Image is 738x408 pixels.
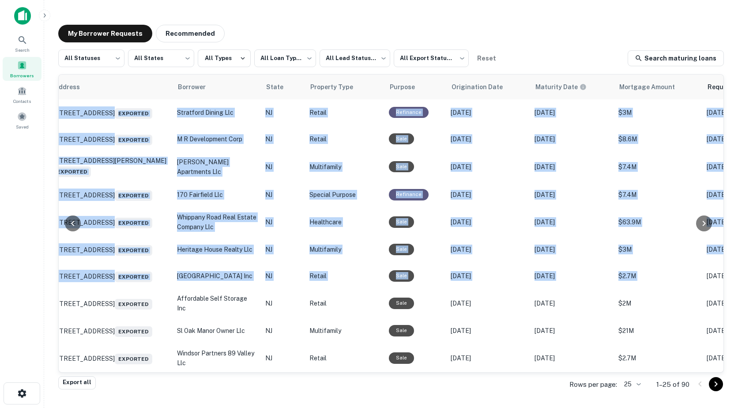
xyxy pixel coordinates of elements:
button: Recommended [156,25,225,42]
p: [STREET_ADDRESS] [53,106,168,119]
span: Origination Date [452,82,514,92]
a: Saved [3,108,41,132]
p: 1–25 of 90 [656,379,689,390]
div: All States [128,47,194,70]
span: Exported [115,326,152,337]
p: [PERSON_NAME] apartments llc [177,157,256,177]
p: [DATE] [451,245,526,254]
p: $3M [618,108,698,117]
button: Go to next page [709,377,723,391]
p: Retail [309,271,380,281]
span: Mortgage Amount [619,82,686,92]
p: affordable self storage inc [177,294,256,313]
p: NJ [265,298,301,308]
p: [STREET_ADDRESS] [53,270,168,282]
p: sl oak manor owner llc [177,326,256,336]
p: NJ [265,162,301,172]
span: Exported [115,245,152,256]
div: All Statuses [58,47,124,70]
div: This loan purpose was for refinancing [389,107,429,118]
p: windsor partners 89 valley llc [177,348,256,368]
button: Export all [58,376,96,389]
span: Property Type [310,82,365,92]
p: [DATE] [535,326,610,336]
div: 25 [621,378,642,391]
p: $7.4M [618,162,698,172]
p: Healthcare [309,217,380,227]
span: Exported [115,218,152,228]
p: [DATE] [535,108,610,117]
p: NJ [265,326,301,336]
a: Search maturing loans [628,50,724,66]
th: Origination Date [446,75,530,99]
th: Mortgage Amount [614,75,702,99]
a: Search [3,31,41,55]
div: Sale [389,244,414,255]
p: $21M [618,326,698,336]
p: [GEOGRAPHIC_DATA] inc [177,271,256,281]
th: Property Type [305,75,384,99]
p: whippany road real estate company llc [177,212,256,232]
p: [DATE] [451,353,526,363]
p: Multifamily [309,162,380,172]
div: All Lead Statuses [320,47,390,70]
p: [DATE] [535,298,610,308]
p: $2.7M [618,271,698,281]
div: This loan purpose was for refinancing [389,189,429,200]
div: All Export Statuses [394,47,469,70]
span: Exported [115,190,152,201]
div: Maturity dates displayed may be estimated. Please contact the lender for the most accurate maturi... [535,82,587,92]
span: Address [54,82,91,92]
div: Sale [389,133,414,144]
span: Borrowers [10,72,34,79]
th: Purpose [384,75,446,99]
div: Sale [389,298,414,309]
p: heritage house realty llc [177,245,256,254]
p: [DATE] [535,353,610,363]
p: [STREET_ADDRESS][PERSON_NAME] [53,157,168,177]
p: [STREET_ADDRESS] [53,216,168,228]
p: NJ [265,353,301,363]
div: Sale [389,161,414,172]
p: [DATE] [535,190,610,200]
div: Chat Widget [694,337,738,380]
p: stratford dining llc [177,108,256,117]
p: [DATE] [535,217,610,227]
p: [DATE] [451,271,526,281]
p: Retail [309,353,380,363]
p: NJ [265,134,301,144]
button: All Types [198,49,251,67]
p: NJ [265,217,301,227]
p: $8.6M [618,134,698,144]
div: Sale [389,352,414,363]
div: Sale [389,270,414,281]
a: Contacts [3,83,41,106]
p: [STREET_ADDRESS] [53,189,168,201]
p: Rows per page: [569,379,617,390]
p: [DATE] [535,245,610,254]
p: Retail [309,298,380,308]
p: NJ [265,271,301,281]
p: [STREET_ADDRESS] [53,352,168,364]
a: Borrowers [3,57,41,81]
span: Maturity dates displayed may be estimated. Please contact the lender for the most accurate maturi... [535,82,598,92]
p: $7.4M [618,190,698,200]
p: NJ [265,245,301,254]
button: Reset [472,49,501,67]
span: Exported [115,272,152,282]
p: [STREET_ADDRESS] [53,297,168,310]
span: Exported [115,354,152,364]
p: [DATE] [451,108,526,117]
p: [DATE] [535,134,610,144]
p: [STREET_ADDRESS] [53,325,168,337]
p: [STREET_ADDRESS] [53,243,168,256]
p: [DATE] [451,217,526,227]
th: Address [49,75,173,99]
h6: Maturity Date [535,82,578,92]
p: $2.7M [618,353,698,363]
p: $2M [618,298,698,308]
p: [DATE] [451,326,526,336]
